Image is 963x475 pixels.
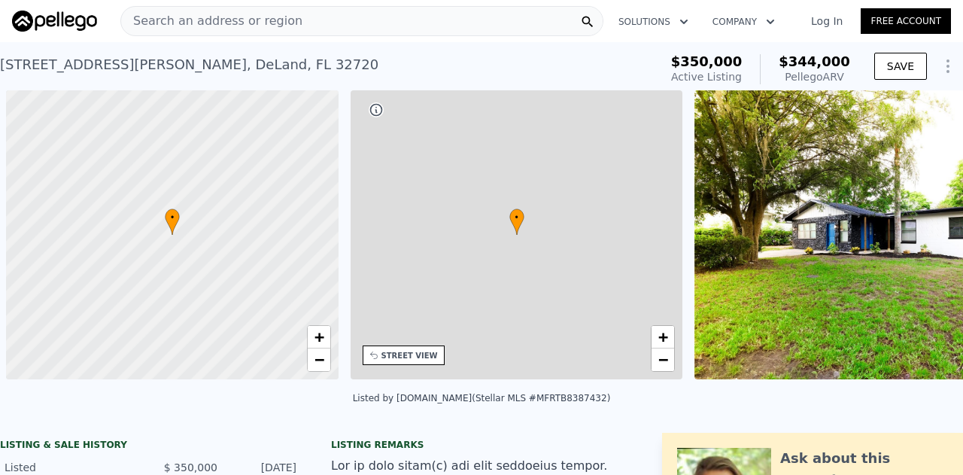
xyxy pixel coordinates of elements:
[308,349,330,371] a: Zoom out
[353,393,611,403] div: Listed by [DOMAIN_NAME] (Stellar MLS #MFRTB8387432)
[658,327,668,346] span: +
[229,460,296,475] div: [DATE]
[314,327,324,346] span: +
[165,211,180,224] span: •
[331,439,632,451] div: Listing remarks
[793,14,861,29] a: Log In
[165,209,180,235] div: •
[700,8,787,35] button: Company
[509,209,524,235] div: •
[874,53,927,80] button: SAVE
[861,8,951,34] a: Free Account
[381,350,438,361] div: STREET VIEW
[671,71,742,83] span: Active Listing
[606,8,700,35] button: Solutions
[779,69,850,84] div: Pellego ARV
[671,53,743,69] span: $350,000
[5,460,138,475] div: Listed
[779,53,850,69] span: $344,000
[658,350,668,369] span: −
[933,51,963,81] button: Show Options
[164,461,217,473] span: $ 350,000
[308,326,330,349] a: Zoom in
[509,211,524,224] span: •
[121,12,302,30] span: Search an address or region
[12,11,97,32] img: Pellego
[314,350,324,369] span: −
[652,349,674,371] a: Zoom out
[652,326,674,349] a: Zoom in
